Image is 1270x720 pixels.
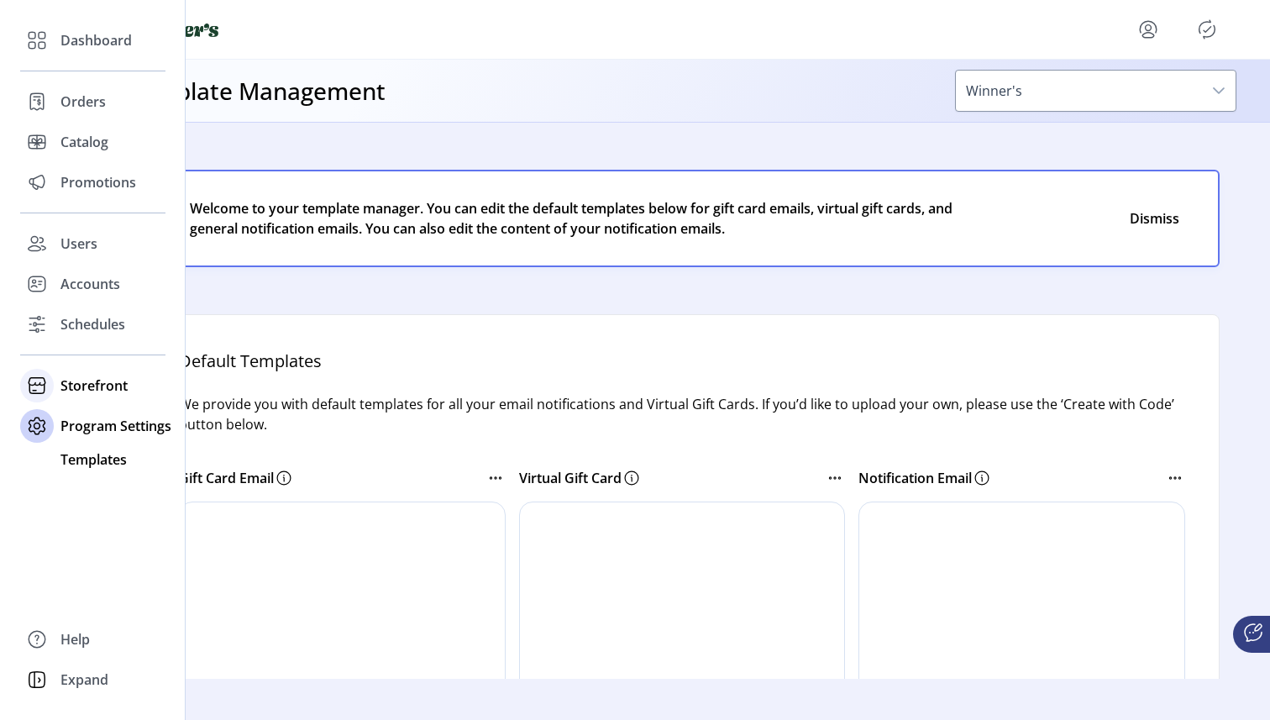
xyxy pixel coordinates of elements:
button: Publisher Panel [1194,16,1220,43]
span: Orders [60,92,106,112]
span: Schedules [60,314,125,334]
button: menu [1135,16,1162,43]
p: Gift Card Email [179,468,274,488]
span: Users [60,234,97,254]
span: Storefront [60,376,128,396]
span: Promotions [60,172,136,192]
div: dropdown trigger [1202,71,1236,111]
span: Welcome to your template manager. You can edit the default templates below for gift card emails, ... [190,198,999,239]
span: Winner's [956,71,1202,111]
p: Notification Email [858,468,972,488]
span: Accounts [60,274,120,294]
h4: Default Templates [179,349,1185,394]
p: We provide you with default templates for all your email notifications and Virtual Gift Cards. If... [179,394,1185,455]
span: Expand [60,670,108,690]
span: Templates [60,449,127,470]
p: Virtual Gift Card [519,468,622,488]
span: Program Settings [60,416,171,436]
span: Dashboard [60,30,132,50]
span: Help [60,629,90,649]
button: Close [1120,207,1188,230]
h3: Template Management [128,73,386,108]
span: Catalog [60,132,108,152]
